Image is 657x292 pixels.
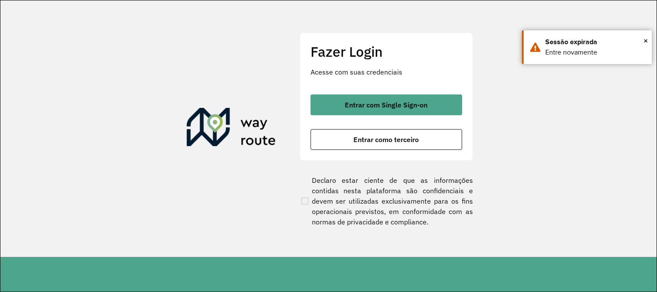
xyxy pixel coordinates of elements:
span: Entrar como terceiro [353,136,419,143]
label: Declaro estar ciente de que as informações contidas nesta plataforma são confidenciais e devem se... [300,175,473,227]
h2: Fazer Login [311,43,462,60]
p: Acesse com suas credenciais [311,67,462,77]
img: Roteirizador AmbevTech [187,108,276,149]
button: button [311,94,462,115]
button: Close [644,34,648,47]
span: × [644,34,648,47]
div: Entre novamente [545,47,645,58]
div: Sessão expirada [545,37,645,47]
span: Entrar com Single Sign-on [345,101,427,108]
button: button [311,129,462,150]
